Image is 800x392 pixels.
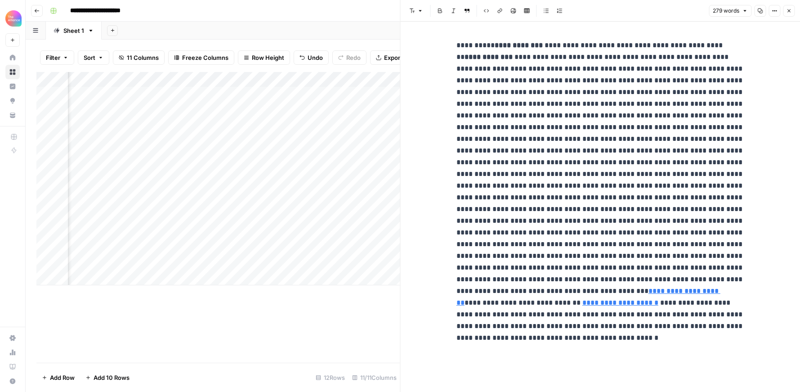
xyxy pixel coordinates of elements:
[80,370,135,385] button: Add 10 Rows
[5,10,22,27] img: Alliance Logo
[182,53,228,62] span: Freeze Columns
[5,7,20,30] button: Workspace: Alliance
[36,370,80,385] button: Add Row
[312,370,349,385] div: 12 Rows
[46,22,102,40] a: Sheet 1
[5,65,20,79] a: Browse
[84,53,95,62] span: Sort
[46,53,60,62] span: Filter
[5,94,20,108] a: Opportunities
[127,53,159,62] span: 11 Columns
[308,53,323,62] span: Undo
[370,50,422,65] button: Export CSV
[5,108,20,122] a: Your Data
[63,26,84,35] div: Sheet 1
[78,50,109,65] button: Sort
[713,7,739,15] span: 279 words
[384,53,416,62] span: Export CSV
[50,373,75,382] span: Add Row
[294,50,329,65] button: Undo
[40,50,74,65] button: Filter
[113,50,165,65] button: 11 Columns
[94,373,130,382] span: Add 10 Rows
[252,53,284,62] span: Row Height
[238,50,290,65] button: Row Height
[346,53,361,62] span: Redo
[709,5,751,17] button: 279 words
[349,370,400,385] div: 11/11 Columns
[5,79,20,94] a: Insights
[5,374,20,388] button: Help + Support
[5,360,20,374] a: Learning Hub
[168,50,234,65] button: Freeze Columns
[5,50,20,65] a: Home
[5,345,20,360] a: Usage
[332,50,366,65] button: Redo
[5,331,20,345] a: Settings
